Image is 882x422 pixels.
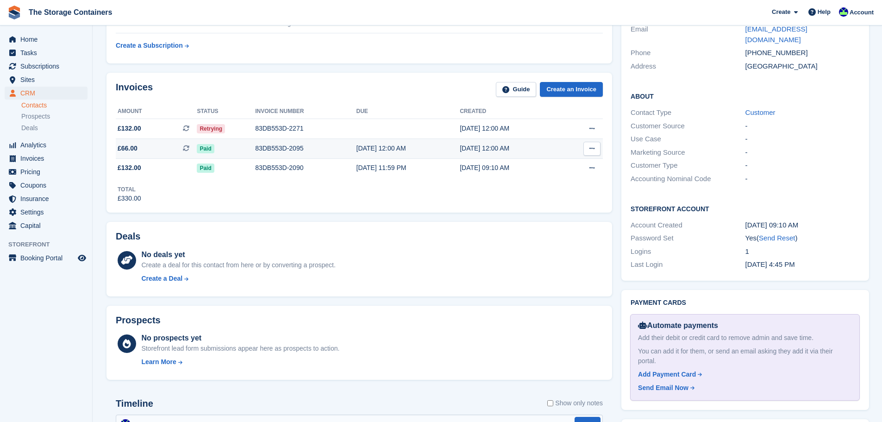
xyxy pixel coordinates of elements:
[21,123,88,133] a: Deals
[20,73,76,86] span: Sites
[745,220,860,231] div: [DATE] 09:10 AM
[631,160,745,171] div: Customer Type
[631,233,745,244] div: Password Set
[631,174,745,184] div: Accounting Nominal Code
[547,398,603,408] label: Show only notes
[745,260,795,268] time: 2025-08-02 15:45:36 UTC
[20,139,76,151] span: Analytics
[5,60,88,73] a: menu
[118,163,141,173] span: £132.00
[745,25,807,44] a: [EMAIL_ADDRESS][DOMAIN_NAME]
[638,333,852,343] div: Add their debit or credit card to remove admin and save time.
[141,274,335,283] a: Create a Deal
[839,7,848,17] img: Stacy Williams
[460,144,563,153] div: [DATE] 12:00 AM
[255,163,356,173] div: 83DB553D-2090
[20,46,76,59] span: Tasks
[745,174,860,184] div: -
[141,249,335,260] div: No deals yet
[745,147,860,158] div: -
[116,398,153,409] h2: Timeline
[5,46,88,59] a: menu
[141,260,335,270] div: Create a deal for this contact from here or by converting a prospect.
[197,144,214,153] span: Paid
[255,104,356,119] th: Invoice number
[5,87,88,100] a: menu
[745,134,860,145] div: -
[638,370,848,379] a: Add Payment Card
[745,121,860,132] div: -
[141,333,339,344] div: No prospects yet
[118,144,138,153] span: £66.00
[20,192,76,205] span: Insurance
[745,48,860,58] div: [PHONE_NUMBER]
[118,194,141,203] div: £330.00
[197,124,225,133] span: Retrying
[638,383,688,393] div: Send Email Now
[141,357,176,367] div: Learn More
[20,165,76,178] span: Pricing
[116,315,161,326] h2: Prospects
[496,82,537,97] a: Guide
[20,60,76,73] span: Subscriptions
[631,147,745,158] div: Marketing Source
[141,357,339,367] a: Learn More
[745,246,860,257] div: 1
[745,160,860,171] div: -
[21,124,38,132] span: Deals
[20,252,76,265] span: Booking Portal
[8,240,92,249] span: Storefront
[141,274,182,283] div: Create a Deal
[118,124,141,133] span: £132.00
[745,108,776,116] a: Customer
[638,346,852,366] div: You can add it for them, or send an email asking they add it via their portal.
[631,121,745,132] div: Customer Source
[20,33,76,46] span: Home
[850,8,874,17] span: Account
[745,61,860,72] div: [GEOGRAPHIC_DATA]
[5,139,88,151] a: menu
[631,24,745,45] div: Email
[631,299,860,307] h2: Payment cards
[116,37,189,54] a: Create a Subscription
[5,192,88,205] a: menu
[255,144,356,153] div: 83DB553D-2095
[540,82,603,97] a: Create an Invoice
[141,344,339,353] div: Storefront lead form submissions appear here as prospects to action.
[20,152,76,165] span: Invoices
[7,6,21,19] img: stora-icon-8386f47178a22dfd0bd8f6a31ec36ba5ce8667c1dd55bd0f319d3a0aa187defe.svg
[460,104,563,119] th: Created
[460,163,563,173] div: [DATE] 09:10 AM
[631,61,745,72] div: Address
[20,206,76,219] span: Settings
[255,124,356,133] div: 83DB553D-2271
[631,134,745,145] div: Use Case
[116,82,153,97] h2: Invoices
[638,370,696,379] div: Add Payment Card
[631,107,745,118] div: Contact Type
[5,33,88,46] a: menu
[20,179,76,192] span: Coupons
[118,185,141,194] div: Total
[357,104,460,119] th: Due
[547,398,553,408] input: Show only notes
[5,73,88,86] a: menu
[197,104,255,119] th: Status
[818,7,831,17] span: Help
[21,112,50,121] span: Prospects
[631,204,860,213] h2: Storefront Account
[772,7,790,17] span: Create
[116,231,140,242] h2: Deals
[631,220,745,231] div: Account Created
[21,101,88,110] a: Contacts
[116,41,183,50] div: Create a Subscription
[357,163,460,173] div: [DATE] 11:59 PM
[759,234,795,242] a: Send Reset
[745,233,860,244] div: Yes
[21,112,88,121] a: Prospects
[631,48,745,58] div: Phone
[20,87,76,100] span: CRM
[5,165,88,178] a: menu
[631,259,745,270] div: Last Login
[25,5,116,20] a: The Storage Containers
